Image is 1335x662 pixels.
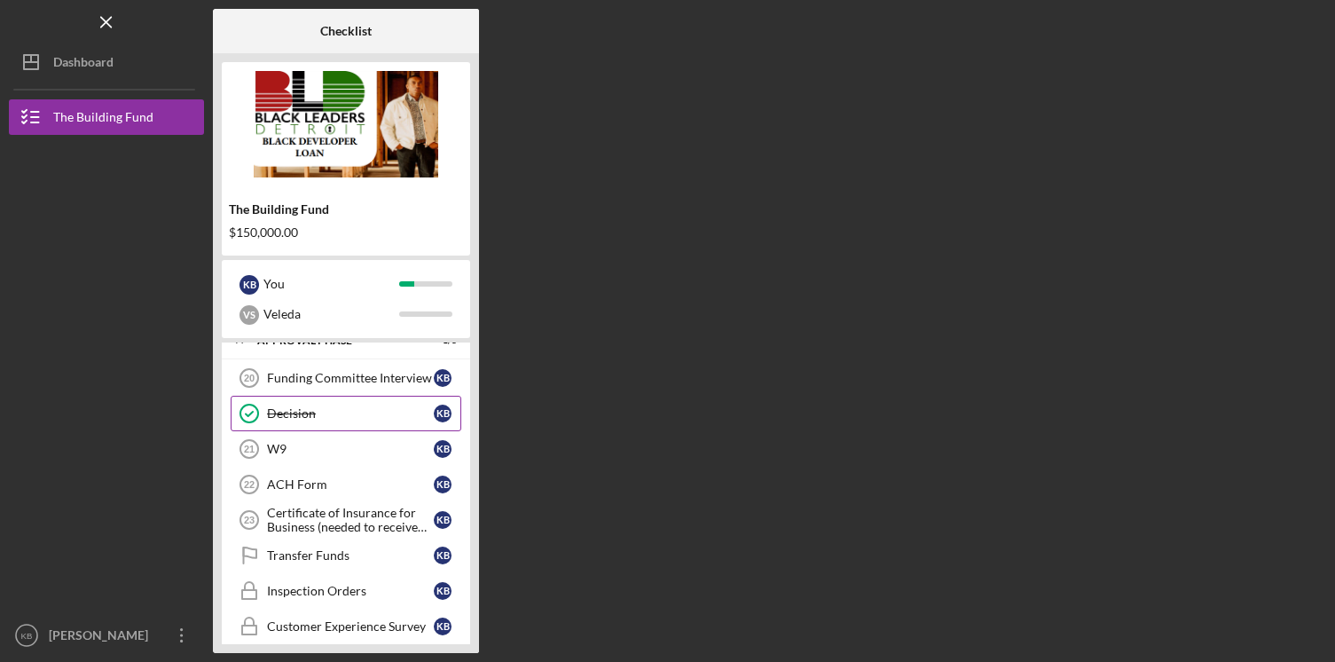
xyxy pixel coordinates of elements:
a: DecisionKB [231,396,461,431]
div: K B [434,618,452,635]
div: Dashboard [53,44,114,84]
div: W9 [267,442,434,456]
div: K B [240,275,259,295]
a: Customer Experience SurveyKB [231,609,461,644]
button: The Building Fund [9,99,204,135]
a: 21W9KB [231,431,461,467]
a: 20Funding Committee InterviewKB [231,360,461,396]
div: K B [434,476,452,493]
div: Veleda [263,299,399,329]
a: 23Certificate of Insurance for Business (needed to receive funds)KB [231,502,461,538]
div: The Building Fund [229,202,463,217]
div: Decision [267,406,434,421]
div: K B [434,405,452,422]
div: K B [434,511,452,529]
div: Funding Committee Interview [267,371,434,385]
button: Dashboard [9,44,204,80]
a: 22ACH FormKB [231,467,461,502]
tspan: 23 [244,515,255,525]
div: The Building Fund [53,99,153,139]
img: Product logo [222,71,470,177]
div: Certificate of Insurance for Business (needed to receive funds) [267,506,434,534]
div: Transfer Funds [267,548,434,563]
div: K B [434,547,452,564]
tspan: 22 [244,479,255,490]
div: Customer Experience Survey [267,619,434,634]
tspan: 20 [244,373,255,383]
div: V S [240,305,259,325]
b: Checklist [320,24,372,38]
tspan: 21 [244,444,255,454]
div: K B [434,440,452,458]
a: Transfer FundsKB [231,538,461,573]
div: Inspection Orders [267,584,434,598]
div: K B [434,582,452,600]
button: KB[PERSON_NAME] [9,618,204,653]
div: ACH Form [267,477,434,492]
div: [PERSON_NAME] [44,618,160,658]
div: $150,000.00 [229,225,463,240]
text: KB [21,631,33,641]
div: K B [434,369,452,387]
a: Inspection OrdersKB [231,573,461,609]
div: You [263,269,399,299]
